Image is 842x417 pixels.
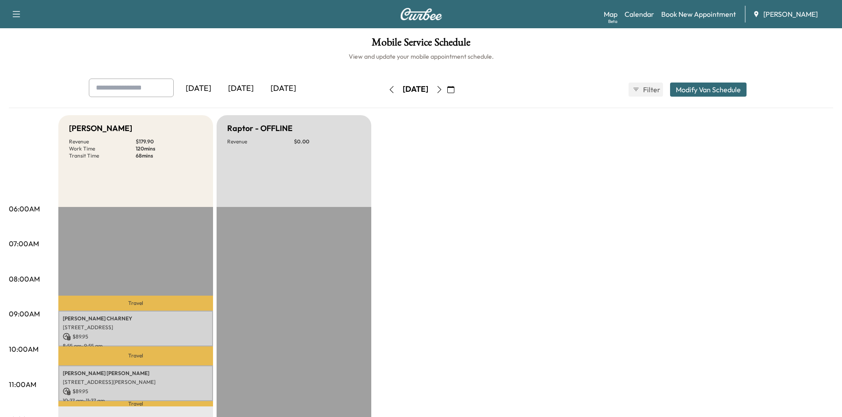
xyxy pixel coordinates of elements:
h1: Mobile Service Schedule [9,37,833,52]
p: $ 0.00 [294,138,361,145]
p: [PERSON_NAME] CHARNEY [63,315,209,322]
h5: [PERSON_NAME] [69,122,132,135]
span: Filter [643,84,659,95]
p: $ 89.95 [63,333,209,341]
a: MapBeta [604,9,617,19]
p: 06:00AM [9,203,40,214]
p: [STREET_ADDRESS][PERSON_NAME] [63,379,209,386]
p: [STREET_ADDRESS] [63,324,209,331]
p: Revenue [69,138,136,145]
p: 08:00AM [9,274,40,284]
p: Travel [58,401,213,406]
a: Calendar [625,9,654,19]
p: [PERSON_NAME] [PERSON_NAME] [63,370,209,377]
p: 07:00AM [9,238,39,249]
p: $ 89.95 [63,387,209,395]
img: Curbee Logo [400,8,442,20]
p: 10:27 am - 11:27 am [63,397,209,404]
p: 09:00AM [9,308,40,319]
p: Transit Time [69,152,136,159]
p: 120 mins [136,145,202,152]
p: Work Time [69,145,136,152]
h5: Raptor - OFFLINE [227,122,293,135]
div: [DATE] [220,79,262,99]
p: 8:55 am - 9:55 am [63,342,209,349]
button: Filter [629,83,663,97]
p: Travel [58,296,213,311]
a: Book New Appointment [661,9,736,19]
h6: View and update your mobile appointment schedule. [9,52,833,61]
p: 68 mins [136,152,202,159]
p: Revenue [227,138,294,145]
span: [PERSON_NAME] [763,9,818,19]
div: Beta [608,18,617,25]
p: $ 179.90 [136,138,202,145]
div: [DATE] [177,79,220,99]
div: [DATE] [262,79,305,99]
p: 10:00AM [9,344,38,354]
p: Travel [58,346,213,365]
div: [DATE] [403,84,428,95]
button: Modify Van Schedule [670,83,747,97]
p: 11:00AM [9,379,36,390]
